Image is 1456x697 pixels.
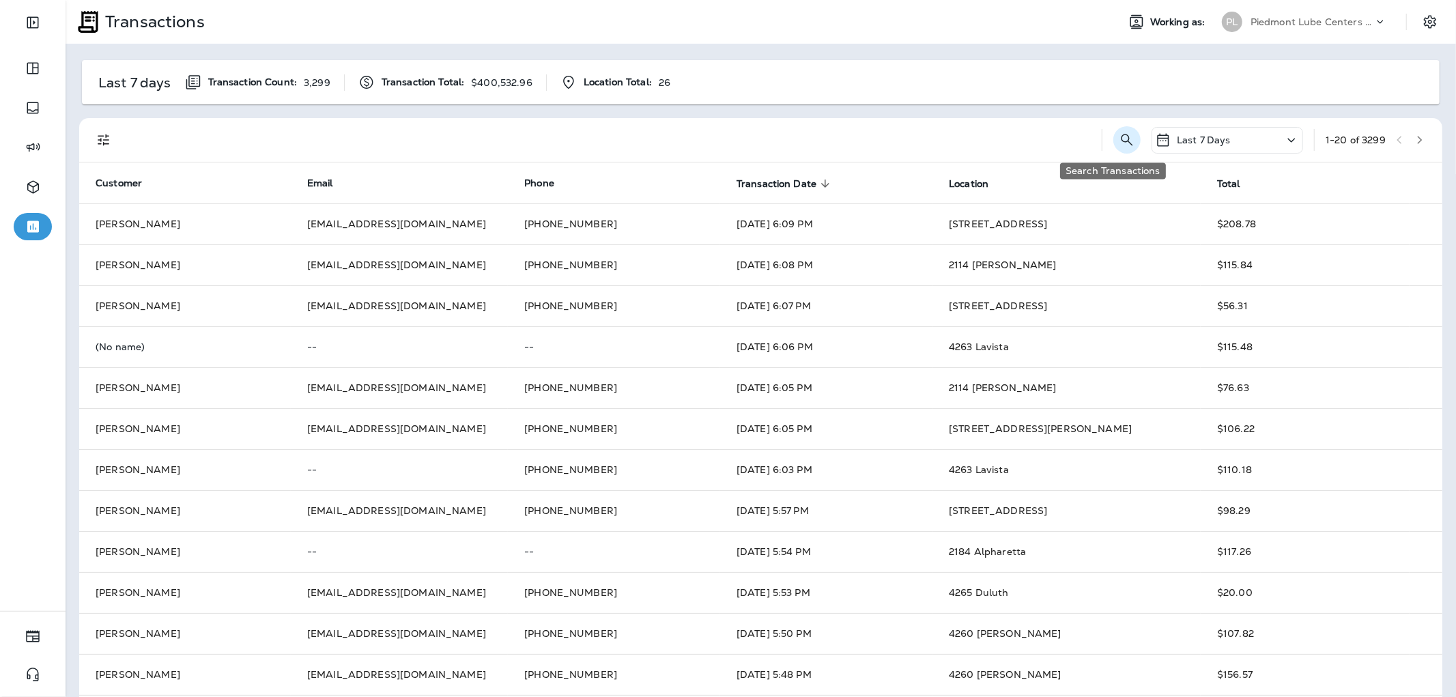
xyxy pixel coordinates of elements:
[1326,134,1386,145] div: 1 - 20 of 3299
[508,613,720,654] td: [PHONE_NUMBER]
[720,613,932,654] td: [DATE] 5:50 PM
[100,12,205,32] p: Transactions
[1217,178,1240,190] span: Total
[1201,654,1442,695] td: $156.57
[1201,408,1442,449] td: $106.22
[1113,126,1141,154] button: Search Transactions
[1060,162,1166,179] div: Search Transactions
[508,367,720,408] td: [PHONE_NUMBER]
[1150,16,1208,28] span: Working as:
[1201,285,1442,326] td: $56.31
[720,326,932,367] td: [DATE] 6:06 PM
[1201,572,1442,613] td: $20.00
[720,531,932,572] td: [DATE] 5:54 PM
[720,285,932,326] td: [DATE] 6:07 PM
[720,203,932,244] td: [DATE] 6:09 PM
[98,77,171,88] p: Last 7 days
[949,178,988,190] span: Location
[291,654,508,695] td: [EMAIL_ADDRESS][DOMAIN_NAME]
[79,408,291,449] td: [PERSON_NAME]
[720,490,932,531] td: [DATE] 5:57 PM
[1177,134,1231,145] p: Last 7 Days
[291,408,508,449] td: [EMAIL_ADDRESS][DOMAIN_NAME]
[96,341,274,352] p: (No name)
[79,449,291,490] td: [PERSON_NAME]
[949,300,1047,312] span: [STREET_ADDRESS]
[291,244,508,285] td: [EMAIL_ADDRESS][DOMAIN_NAME]
[307,341,491,352] p: --
[1201,367,1442,408] td: $76.63
[79,490,291,531] td: [PERSON_NAME]
[1201,490,1442,531] td: $98.29
[720,654,932,695] td: [DATE] 5:48 PM
[291,203,508,244] td: [EMAIL_ADDRESS][DOMAIN_NAME]
[291,285,508,326] td: [EMAIL_ADDRESS][DOMAIN_NAME]
[949,382,1057,394] span: 2114 [PERSON_NAME]
[79,367,291,408] td: [PERSON_NAME]
[307,177,333,189] span: Email
[508,203,720,244] td: [PHONE_NUMBER]
[1418,10,1442,34] button: Settings
[79,531,291,572] td: [PERSON_NAME]
[949,423,1132,435] span: [STREET_ADDRESS][PERSON_NAME]
[949,668,1061,681] span: 4260 [PERSON_NAME]
[79,654,291,695] td: [PERSON_NAME]
[1201,531,1442,572] td: $117.26
[291,367,508,408] td: [EMAIL_ADDRESS][DOMAIN_NAME]
[79,572,291,613] td: [PERSON_NAME]
[508,572,720,613] td: [PHONE_NUMBER]
[1201,326,1442,367] td: $115.48
[508,490,720,531] td: [PHONE_NUMBER]
[304,77,330,88] p: 3,299
[508,285,720,326] td: [PHONE_NUMBER]
[949,341,1009,353] span: 4263 Lavista
[79,244,291,285] td: [PERSON_NAME]
[508,449,720,490] td: [PHONE_NUMBER]
[1217,177,1258,190] span: Total
[96,177,142,189] span: Customer
[291,572,508,613] td: [EMAIL_ADDRESS][DOMAIN_NAME]
[508,408,720,449] td: [PHONE_NUMBER]
[949,464,1009,476] span: 4263 Lavista
[291,613,508,654] td: [EMAIL_ADDRESS][DOMAIN_NAME]
[524,546,704,557] p: --
[949,627,1061,640] span: 4260 [PERSON_NAME]
[79,203,291,244] td: [PERSON_NAME]
[90,126,117,154] button: Filters
[471,77,532,88] p: $400,532.96
[508,244,720,285] td: [PHONE_NUMBER]
[208,76,298,88] span: Transaction Count:
[524,341,704,352] p: --
[1201,203,1442,244] td: $208.78
[79,285,291,326] td: [PERSON_NAME]
[508,654,720,695] td: [PHONE_NUMBER]
[720,449,932,490] td: [DATE] 6:03 PM
[949,586,1009,599] span: 4265 Duluth
[79,613,291,654] td: [PERSON_NAME]
[720,367,932,408] td: [DATE] 6:05 PM
[291,490,508,531] td: [EMAIL_ADDRESS][DOMAIN_NAME]
[720,244,932,285] td: [DATE] 6:08 PM
[949,545,1026,558] span: 2184 Alpharetta
[737,178,816,190] span: Transaction Date
[307,464,491,475] p: --
[1222,12,1242,32] div: PL
[1251,16,1373,27] p: Piedmont Lube Centers LLC
[949,177,1006,190] span: Location
[584,76,652,88] span: Location Total:
[737,177,834,190] span: Transaction Date
[307,546,491,557] p: --
[659,77,670,88] p: 26
[1201,613,1442,654] td: $107.82
[524,177,554,189] span: Phone
[1201,244,1442,285] td: $115.84
[949,504,1047,517] span: [STREET_ADDRESS]
[949,218,1047,230] span: [STREET_ADDRESS]
[720,572,932,613] td: [DATE] 5:53 PM
[1201,449,1442,490] td: $110.18
[14,9,52,36] button: Expand Sidebar
[720,408,932,449] td: [DATE] 6:05 PM
[382,76,465,88] span: Transaction Total:
[949,259,1057,271] span: 2114 [PERSON_NAME]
